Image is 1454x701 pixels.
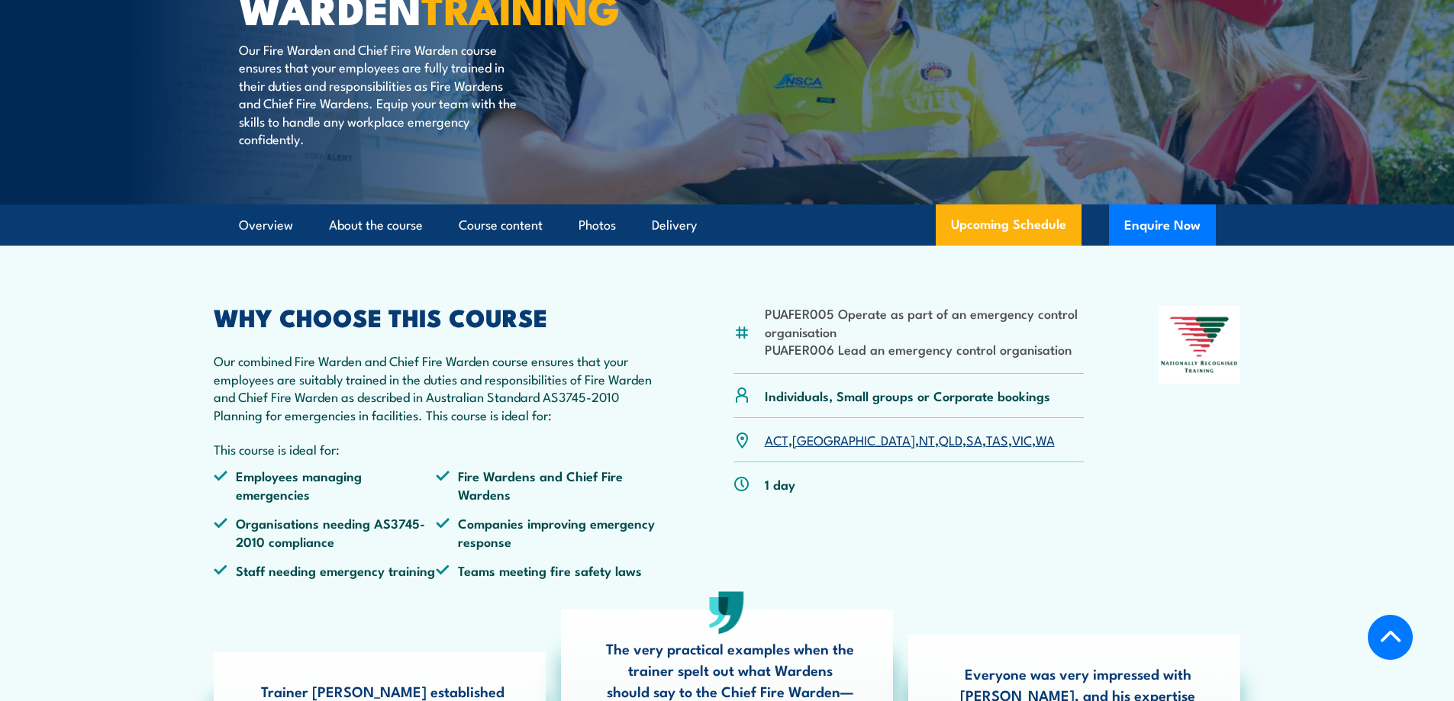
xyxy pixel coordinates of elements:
a: VIC [1012,430,1032,449]
a: [GEOGRAPHIC_DATA] [792,430,915,449]
h2: WHY CHOOSE THIS COURSE [214,306,659,327]
li: Companies improving emergency response [436,514,659,550]
button: Enquire Now [1109,204,1216,246]
p: Individuals, Small groups or Corporate bookings [765,387,1050,404]
a: Overview [239,205,293,246]
a: NT [919,430,935,449]
p: 1 day [765,475,795,493]
p: , , , , , , , [765,431,1055,449]
a: QLD [939,430,962,449]
a: Upcoming Schedule [936,204,1082,246]
li: Employees managing emergencies [214,467,437,503]
li: Organisations needing AS3745-2010 compliance [214,514,437,550]
a: Course content [459,205,543,246]
img: Nationally Recognised Training logo. [1159,306,1241,384]
a: ACT [765,430,788,449]
a: SA [966,430,982,449]
p: This course is ideal for: [214,440,659,458]
a: About the course [329,205,423,246]
a: TAS [986,430,1008,449]
li: PUAFER005 Operate as part of an emergency control organisation [765,304,1085,340]
a: Delivery [652,205,697,246]
li: PUAFER006 Lead an emergency control organisation [765,340,1085,358]
p: Our Fire Warden and Chief Fire Warden course ensures that your employees are fully trained in the... [239,40,517,147]
a: WA [1036,430,1055,449]
li: Teams meeting fire safety laws [436,561,659,579]
li: Staff needing emergency training [214,561,437,579]
a: Photos [579,205,616,246]
p: Our combined Fire Warden and Chief Fire Warden course ensures that your employees are suitably tr... [214,352,659,423]
li: Fire Wardens and Chief Fire Wardens [436,467,659,503]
